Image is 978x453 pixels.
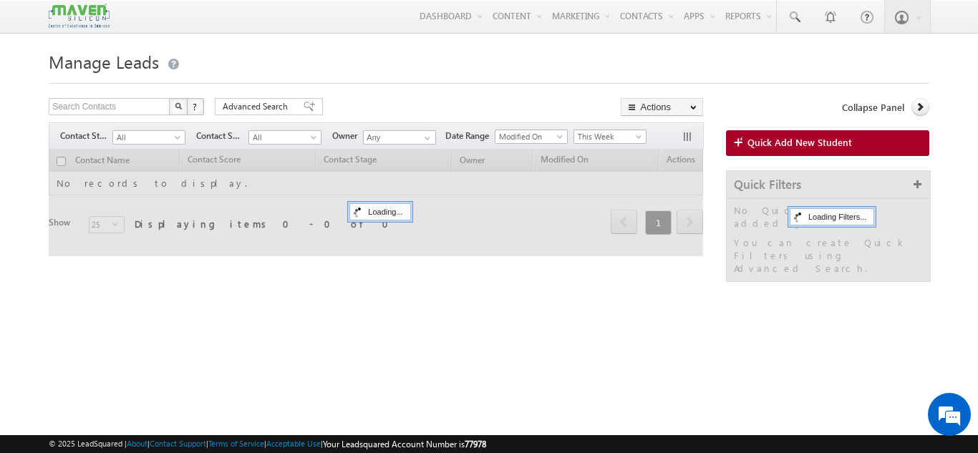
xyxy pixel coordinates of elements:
[495,130,563,143] span: Modified On
[112,130,185,145] a: All
[196,130,248,142] span: Contact Source
[726,130,929,156] a: Quick Add New Student
[323,439,486,449] span: Your Leadsquared Account Number is
[445,130,495,142] span: Date Range
[49,4,109,29] img: Custom Logo
[248,130,321,145] a: All
[266,439,321,448] a: Acceptable Use
[573,130,647,144] a: This Week
[790,208,874,225] div: Loading Filters...
[349,203,410,220] div: Loading...
[495,130,568,144] a: Modified On
[60,130,112,142] span: Contact Stage
[193,100,199,112] span: ?
[187,98,204,115] button: ?
[332,130,363,142] span: Owner
[113,131,181,144] span: All
[49,50,159,73] span: Manage Leads
[249,131,317,144] span: All
[223,100,292,113] span: Advanced Search
[417,131,435,145] a: Show All Items
[621,98,703,116] button: Actions
[175,102,182,109] img: Search
[150,439,206,448] a: Contact Support
[49,437,486,451] span: © 2025 LeadSquared | | | | |
[747,136,852,149] span: Quick Add New Student
[127,439,147,448] a: About
[842,101,904,114] span: Collapse Panel
[363,130,436,145] input: Type to Search
[465,439,486,449] span: 77978
[574,130,642,143] span: This Week
[208,439,264,448] a: Terms of Service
